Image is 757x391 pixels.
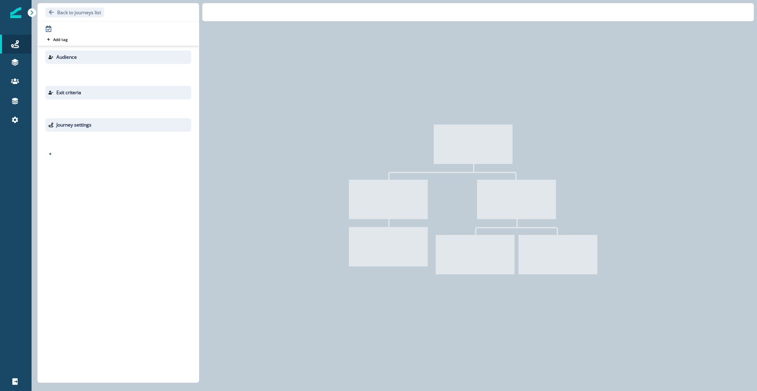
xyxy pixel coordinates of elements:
p: Back to journeys list [57,9,101,16]
button: Add tag [45,36,69,43]
p: Journey settings [56,121,91,128]
p: Add tag [53,37,67,42]
img: Inflection [10,7,21,18]
p: Exit criteria [56,89,81,96]
button: Go back [45,7,104,17]
p: Audience [56,54,77,61]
